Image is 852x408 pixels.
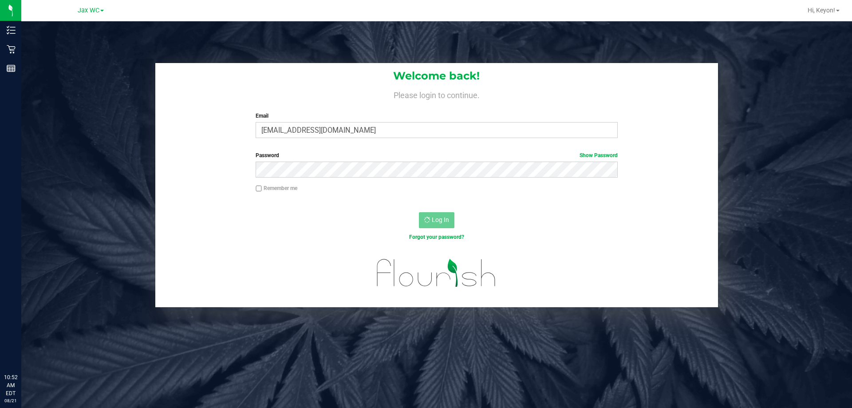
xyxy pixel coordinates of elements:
[256,112,617,120] label: Email
[256,186,262,192] input: Remember me
[256,184,297,192] label: Remember me
[155,89,718,99] h4: Please login to continue.
[7,26,16,35] inline-svg: Inventory
[256,152,279,158] span: Password
[366,250,507,296] img: flourish_logo.svg
[409,234,464,240] a: Forgot your password?
[419,212,454,228] button: Log In
[7,45,16,54] inline-svg: Retail
[432,216,449,223] span: Log In
[808,7,835,14] span: Hi, Keyon!
[4,373,17,397] p: 10:52 AM EDT
[155,70,718,82] h1: Welcome back!
[78,7,99,14] span: Jax WC
[4,397,17,404] p: 08/21
[580,152,618,158] a: Show Password
[7,64,16,73] inline-svg: Reports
